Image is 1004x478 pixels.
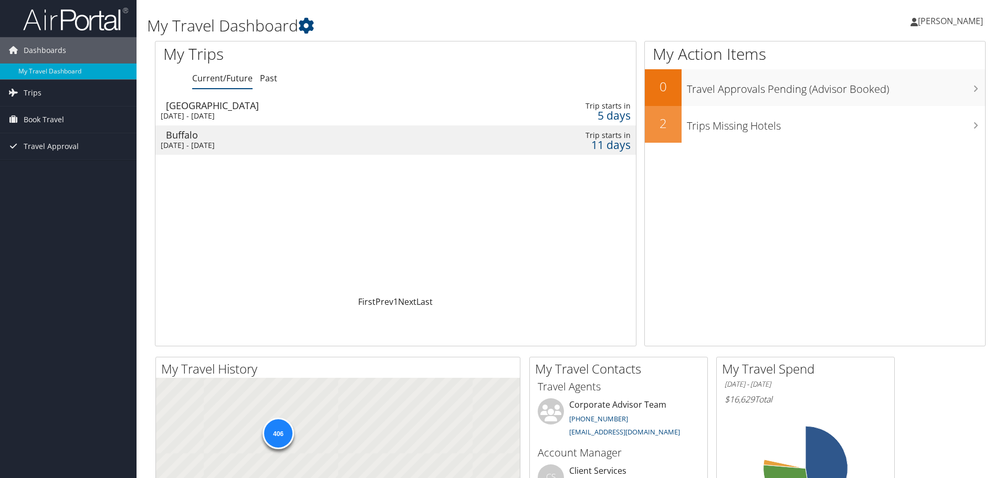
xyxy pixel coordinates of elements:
span: Travel Approval [24,133,79,160]
a: 0Travel Approvals Pending (Advisor Booked) [645,69,985,106]
h3: Travel Agents [538,379,699,394]
a: Prev [375,296,393,307]
h1: My Action Items [645,43,985,65]
h6: Total [725,394,886,405]
h2: My Travel History [161,360,520,378]
img: airportal-logo.png [23,7,128,31]
a: Last [416,296,433,307]
a: Current/Future [192,72,253,84]
h2: 0 [645,78,682,95]
div: [GEOGRAPHIC_DATA] [166,101,466,110]
a: 2Trips Missing Hotels [645,106,985,143]
h2: My Travel Contacts [535,360,707,378]
h2: My Travel Spend [722,360,894,378]
a: [PHONE_NUMBER] [569,414,628,423]
div: [DATE] - [DATE] [161,111,461,121]
div: [DATE] - [DATE] [161,141,461,150]
a: Past [260,72,277,84]
div: Trip starts in [525,101,631,111]
h2: 2 [645,114,682,132]
h3: Travel Approvals Pending (Advisor Booked) [687,77,985,97]
span: Dashboards [24,37,66,63]
a: [PERSON_NAME] [911,5,993,37]
div: 406 [263,417,294,449]
div: 11 days [525,140,631,150]
h1: My Trips [163,43,428,65]
h3: Trips Missing Hotels [687,113,985,133]
h1: My Travel Dashboard [147,15,712,37]
a: 1 [393,296,398,307]
span: Book Travel [24,107,64,133]
span: $16,629 [725,394,755,405]
h6: [DATE] - [DATE] [725,379,886,389]
span: [PERSON_NAME] [918,15,983,27]
a: [EMAIL_ADDRESS][DOMAIN_NAME] [569,427,680,437]
span: Trips [24,80,41,106]
a: Next [398,296,416,307]
div: Trip starts in [525,131,631,140]
div: 5 days [525,111,631,120]
div: Buffalo [166,130,466,140]
li: Corporate Advisor Team [532,398,705,441]
a: First [358,296,375,307]
h3: Account Manager [538,445,699,460]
